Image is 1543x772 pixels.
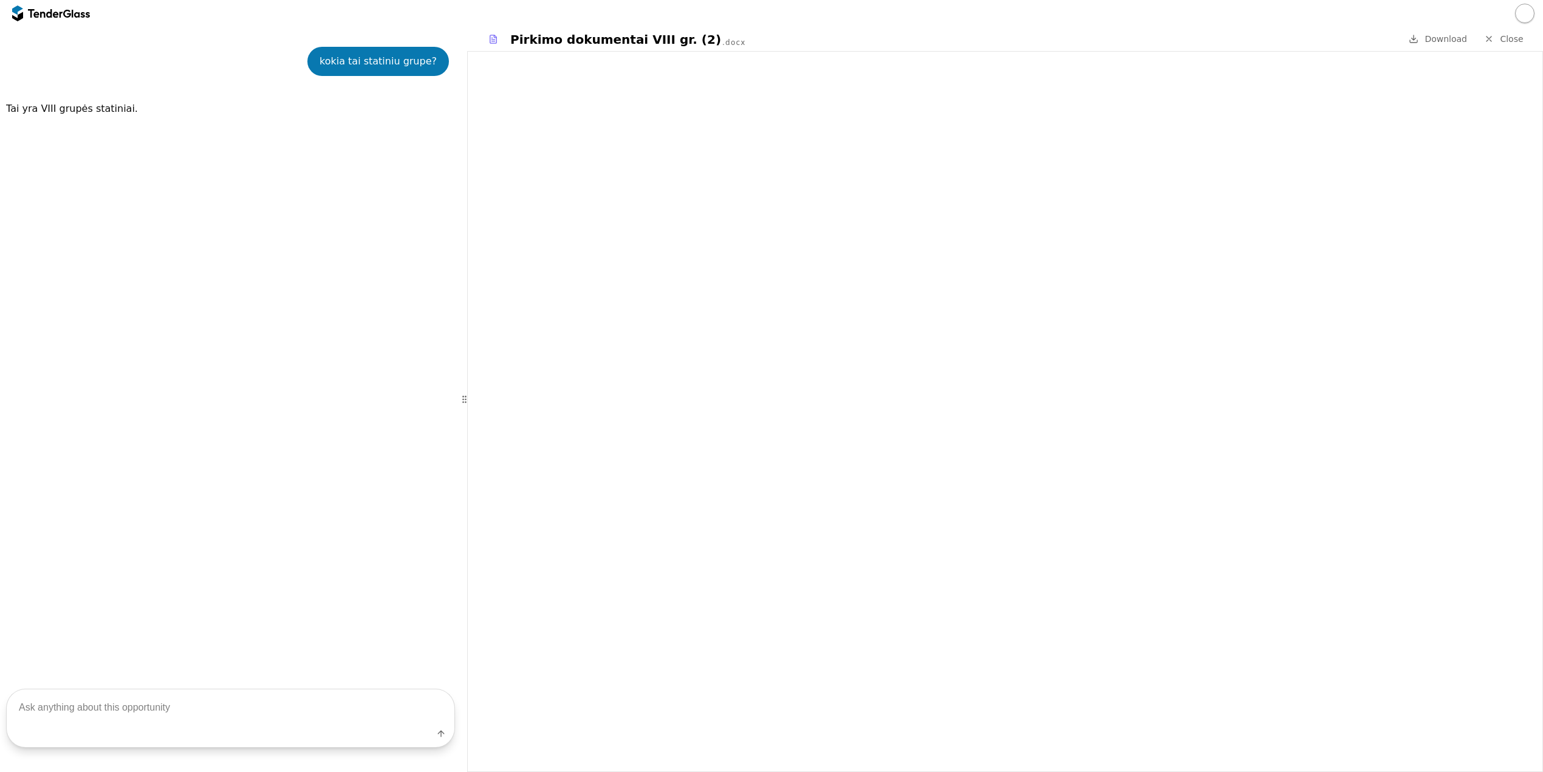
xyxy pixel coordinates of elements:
span: Download [1425,34,1467,44]
div: kokia tai statiniu grupe? [320,53,437,70]
div: .docx [722,38,745,48]
a: Close [1477,32,1531,47]
p: Tai yra VIII grupės statiniai. [6,100,455,117]
span: Close [1500,34,1523,44]
a: Download [1405,32,1471,47]
div: Pirkimo dokumentai VIII gr. (2) [510,31,721,48]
